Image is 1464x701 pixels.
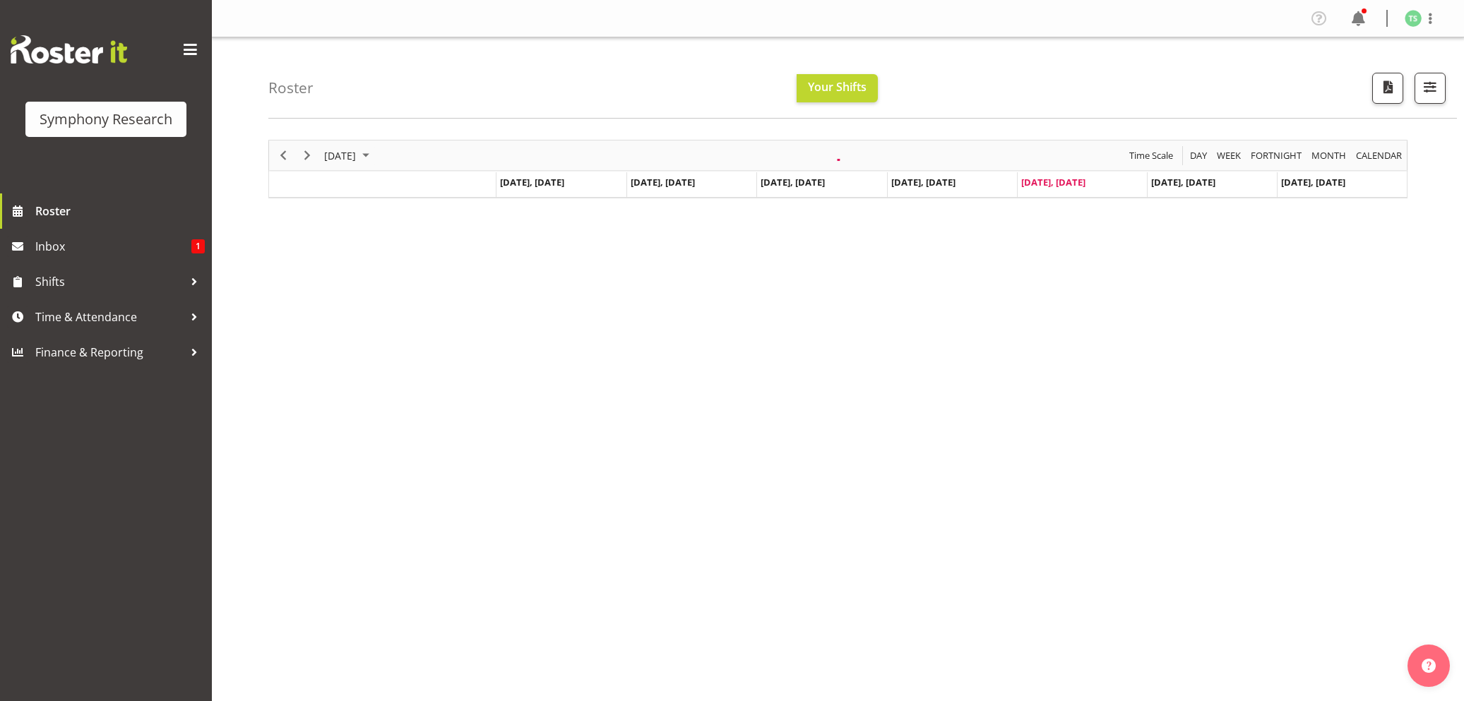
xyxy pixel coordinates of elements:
span: Roster [35,200,205,222]
img: tanya-stebbing1954.jpg [1405,10,1422,27]
button: Filter Shifts [1415,73,1446,104]
span: Shifts [35,271,184,292]
span: Finance & Reporting [35,342,184,363]
div: Symphony Research [40,109,172,130]
button: Your Shifts [797,74,878,102]
span: Inbox [35,236,191,257]
img: help-xxl-2.png [1422,659,1436,673]
img: Rosterit website logo [11,35,127,64]
button: Download a PDF of the roster according to the set date range. [1372,73,1403,104]
span: 1 [191,239,205,253]
div: Timeline Week of September 5, 2025 [268,140,1408,198]
span: Your Shifts [808,79,867,95]
span: Time & Attendance [35,306,184,328]
h4: Roster [268,80,314,96]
